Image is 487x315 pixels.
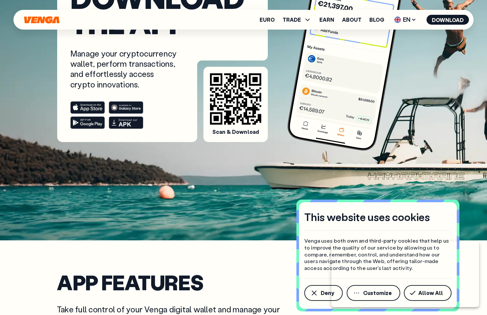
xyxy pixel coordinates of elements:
button: Deny [304,285,343,301]
span: Scan & Download [212,129,259,135]
p: Venga uses both own and third-party cookies that help us to improve the quality of our service by... [304,237,452,272]
span: EN [392,14,419,25]
a: About [342,17,361,22]
span: TRADE [283,17,301,22]
a: Euro [260,17,275,22]
p: Manage your cryptocurrency wallet, perform transactions, and effortlessly access crypto innovations. [70,48,178,89]
svg: Home [23,16,60,24]
h4: This website uses cookies [304,210,430,224]
span: TRADE [283,16,312,24]
a: Earn [319,17,334,22]
a: Blog [369,17,384,22]
img: flag-uk [394,16,401,23]
h2: APP features [57,273,430,291]
span: Deny [321,290,334,296]
button: Download [427,15,469,25]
